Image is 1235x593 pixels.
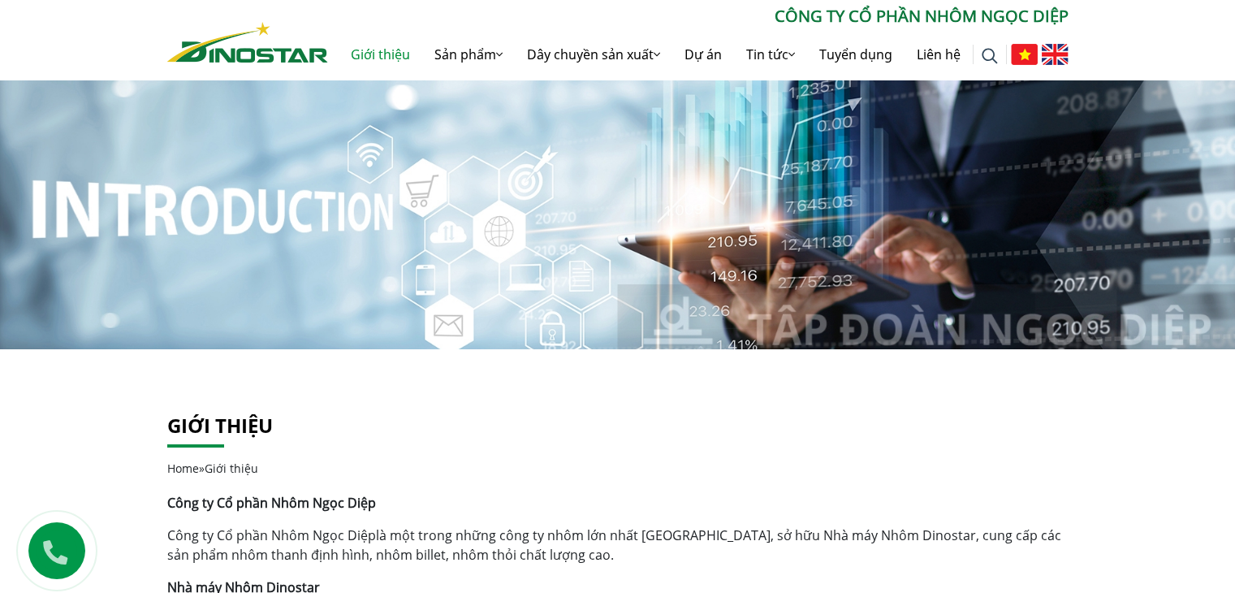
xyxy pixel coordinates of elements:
[515,28,672,80] a: Dây chuyền sản xuất
[672,28,734,80] a: Dự án
[339,28,422,80] a: Giới thiệu
[982,48,998,64] img: search
[167,412,273,439] a: Giới thiệu
[328,4,1069,28] p: CÔNG TY CỔ PHẦN NHÔM NGỌC DIỆP
[807,28,905,80] a: Tuyển dụng
[1042,44,1069,65] img: English
[167,461,258,476] span: »
[734,28,807,80] a: Tin tức
[167,22,328,63] img: Nhôm Dinostar
[167,526,1069,565] p: là một trong những công ty nhôm lớn nhất [GEOGRAPHIC_DATA], sở hữu Nhà máy Nhôm Dinostar, cung cấ...
[1011,44,1038,65] img: Tiếng Việt
[167,526,376,544] a: Công ty Cổ phần Nhôm Ngọc Diệp
[905,28,973,80] a: Liên hệ
[205,461,258,476] span: Giới thiệu
[167,461,199,476] a: Home
[167,494,376,512] strong: Công ty Cổ phần Nhôm Ngọc Diệp
[422,28,515,80] a: Sản phẩm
